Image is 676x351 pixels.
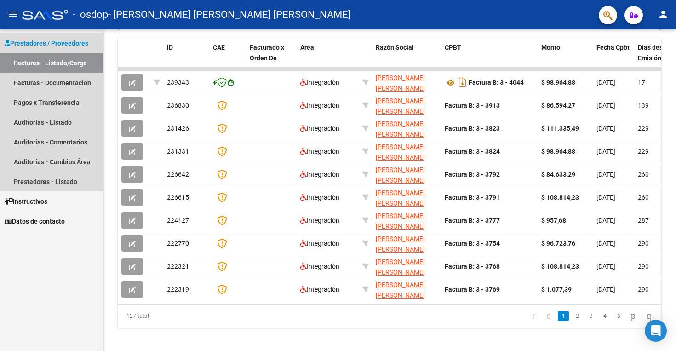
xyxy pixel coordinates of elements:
div: 27202651882 [376,234,437,253]
a: 4 [599,311,610,321]
strong: Factura B: 3 - 3791 [445,194,500,201]
strong: $ 1.077,39 [541,286,572,293]
strong: $ 98.964,88 [541,79,575,86]
span: 290 [638,240,649,247]
li: page 4 [598,308,612,324]
span: - [PERSON_NAME] [PERSON_NAME] [PERSON_NAME] [108,5,351,25]
span: CPBT [445,44,461,51]
span: 231426 [167,125,189,132]
span: Integración [300,79,339,86]
span: [PERSON_NAME] [PERSON_NAME] [PERSON_NAME] [376,97,425,126]
span: Integración [300,171,339,178]
span: 229 [638,148,649,155]
a: go to previous page [542,311,555,321]
span: ID [167,44,173,51]
span: Fecha Cpbt [596,44,630,51]
span: 260 [638,194,649,201]
datatable-header-cell: Monto [538,38,593,78]
span: [PERSON_NAME] [PERSON_NAME] [PERSON_NAME] [376,120,425,149]
a: go to last page [642,311,655,321]
span: Razón Social [376,44,414,51]
span: [DATE] [596,286,615,293]
div: 27202651882 [376,188,437,207]
span: [PERSON_NAME] [PERSON_NAME] [PERSON_NAME] [376,258,425,287]
span: 287 [638,217,649,224]
span: 222321 [167,263,189,270]
strong: Factura B: 3 - 3823 [445,125,500,132]
span: 226615 [167,194,189,201]
span: [DATE] [596,217,615,224]
span: Integración [300,217,339,224]
span: Area [300,44,314,51]
a: go to first page [528,311,539,321]
span: Integración [300,148,339,155]
span: 139 [638,102,649,109]
div: 27202651882 [376,142,437,161]
datatable-header-cell: CPBT [441,38,538,78]
li: page 3 [584,308,598,324]
span: Integración [300,263,339,270]
span: [DATE] [596,102,615,109]
span: [PERSON_NAME] [PERSON_NAME] [PERSON_NAME] [376,212,425,241]
span: CAE [213,44,225,51]
strong: Factura B: 3 - 3792 [445,171,500,178]
a: 2 [572,311,583,321]
span: Facturado x Orden De [250,44,284,62]
span: 17 [638,79,645,86]
span: [DATE] [596,194,615,201]
span: [DATE] [596,240,615,247]
span: [DATE] [596,148,615,155]
datatable-header-cell: Días desde Emisión [634,38,676,78]
datatable-header-cell: Facturado x Orden De [246,38,297,78]
span: [DATE] [596,171,615,178]
span: 290 [638,286,649,293]
span: 222319 [167,286,189,293]
strong: $ 96.723,76 [541,240,575,247]
div: 27202651882 [376,73,437,92]
span: [PERSON_NAME] [PERSON_NAME] [PERSON_NAME] [376,166,425,195]
span: Integración [300,125,339,132]
strong: Factura B: 3 - 3769 [445,286,500,293]
li: page 5 [612,308,625,324]
span: Integración [300,194,339,201]
span: Prestadores / Proveedores [5,38,88,48]
a: 3 [585,311,596,321]
div: 127 total [118,305,225,328]
strong: Factura B: 3 - 3768 [445,263,500,270]
span: [PERSON_NAME] [PERSON_NAME] [PERSON_NAME] [376,235,425,264]
strong: $ 108.814,23 [541,194,579,201]
a: 1 [558,311,569,321]
datatable-header-cell: ID [163,38,209,78]
datatable-header-cell: Razón Social [372,38,441,78]
strong: $ 111.335,49 [541,125,579,132]
span: [DATE] [596,79,615,86]
div: 27202651882 [376,119,437,138]
span: 260 [638,171,649,178]
span: Integración [300,102,339,109]
span: [PERSON_NAME] [PERSON_NAME] [PERSON_NAME] [376,143,425,172]
div: 27202651882 [376,211,437,230]
span: Días desde Emisión [638,44,670,62]
strong: $ 84.633,29 [541,171,575,178]
span: Monto [541,44,560,51]
span: [PERSON_NAME] [PERSON_NAME] [PERSON_NAME] [376,189,425,218]
span: 224127 [167,217,189,224]
strong: Factura B: 3 - 3754 [445,240,500,247]
datatable-header-cell: Fecha Cpbt [593,38,634,78]
strong: $ 108.814,23 [541,263,579,270]
div: 27202651882 [376,96,437,115]
div: 27202651882 [376,280,437,299]
span: Integración [300,286,339,293]
strong: Factura B: 3 - 3824 [445,148,500,155]
li: page 1 [556,308,570,324]
span: 236830 [167,102,189,109]
span: 226642 [167,171,189,178]
span: [PERSON_NAME] [PERSON_NAME] [PERSON_NAME] [376,74,425,103]
strong: Factura B: 3 - 3913 [445,102,500,109]
mat-icon: person [658,9,669,20]
a: go to next page [627,311,640,321]
span: 222770 [167,240,189,247]
span: Instructivos [5,196,47,207]
strong: Factura B: 3 - 3777 [445,217,500,224]
span: [DATE] [596,125,615,132]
